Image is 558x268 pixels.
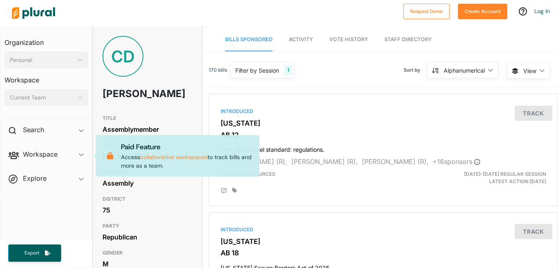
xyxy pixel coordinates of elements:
[19,250,45,257] span: Export
[284,65,292,75] div: 1
[221,171,275,177] span: Natural Resources
[523,66,536,75] span: View
[534,7,550,15] a: Log In
[221,108,546,115] div: Introduced
[4,68,88,86] h3: Workspace
[103,194,192,204] h3: DISTRICT
[103,36,143,77] div: CD
[221,226,546,233] div: Introduced
[403,7,450,15] a: Request Demo
[433,157,480,166] span: + 16 sponsor s
[103,231,192,243] div: Republican
[289,28,313,51] a: Activity
[23,125,44,134] h2: Search
[458,7,507,15] a: Create Account
[8,244,61,262] button: Export
[10,56,74,64] div: Personal
[209,66,227,74] span: 170 bills
[221,157,287,166] span: [PERSON_NAME] (R),
[440,171,552,185] div: Latest Action: [DATE]
[515,224,552,239] button: Track
[221,131,546,139] h3: AB 12
[221,188,227,194] div: Add Position Statement
[103,123,192,135] div: Assemblymember
[103,248,192,258] h3: GENDER
[329,36,368,42] span: Vote History
[4,31,88,49] h3: Organization
[103,204,192,216] div: 75
[103,113,192,123] h3: TITLE
[458,4,507,19] button: Create Account
[329,28,368,51] a: Vote History
[291,157,358,166] span: [PERSON_NAME] (R),
[404,66,427,74] span: Sort by
[221,142,546,153] h4: Low-carbon fuel standard: regulations.
[121,142,253,152] p: Paid Feature
[362,157,429,166] span: [PERSON_NAME] (R),
[103,177,192,189] div: Assembly
[515,106,552,121] button: Track
[444,66,485,75] div: Alphanumerical
[221,249,546,257] h3: AB 18
[225,36,272,42] span: Bills Sponsored
[121,142,253,170] p: Access to track bills and more as a team.
[289,36,313,42] span: Activity
[221,119,546,127] h3: [US_STATE]
[232,188,237,193] div: Add tags
[403,4,450,19] button: Request Demo
[235,66,279,75] div: Filter by Session
[221,237,546,246] h3: [US_STATE]
[464,171,546,177] span: [DATE]-[DATE] Regular Session
[384,28,432,51] a: Staff Directory
[103,82,156,106] h1: [PERSON_NAME]
[103,221,192,231] h3: PARTY
[140,153,208,161] a: collaborative workspaces
[10,93,74,102] div: Current Team
[225,28,272,51] a: Bills Sponsored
